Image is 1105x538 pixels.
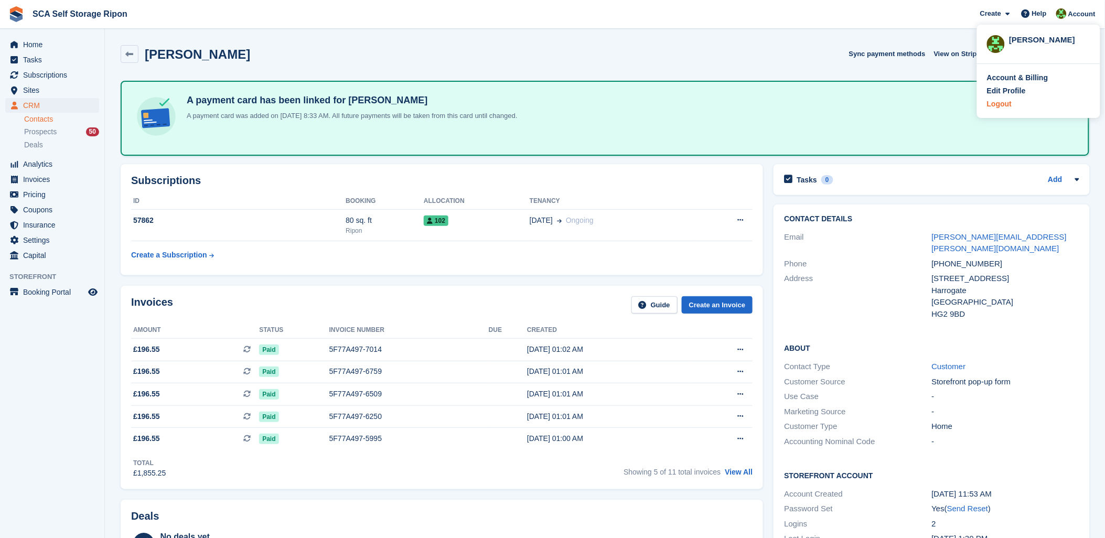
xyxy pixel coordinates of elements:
[530,215,553,226] span: [DATE]
[980,8,1001,19] span: Create
[945,504,991,513] span: ( )
[87,286,99,298] a: Preview store
[23,248,86,263] span: Capital
[133,468,166,479] div: £1,855.25
[259,367,278,377] span: Paid
[24,139,99,150] a: Deals
[145,47,250,61] h2: [PERSON_NAME]
[24,127,57,137] span: Prospects
[183,111,518,121] p: A payment card was added on [DATE] 8:33 AM. All future payments will be taken from this card unti...
[5,52,99,67] a: menu
[932,308,1079,320] div: HG2 9BD
[527,433,689,444] div: [DATE] 01:00 AM
[784,273,931,320] div: Address
[784,361,931,373] div: Contact Type
[784,406,931,418] div: Marketing Source
[932,406,1079,418] div: -
[131,245,214,265] a: Create a Subscription
[987,85,1090,96] a: Edit Profile
[932,376,1079,388] div: Storefront pop-up form
[5,37,99,52] a: menu
[5,187,99,202] a: menu
[133,389,160,400] span: £196.55
[1048,174,1063,186] a: Add
[784,258,931,270] div: Phone
[987,35,1005,53] img: Kelly Neesham
[784,376,931,388] div: Customer Source
[530,193,696,210] th: Tenancy
[259,412,278,422] span: Paid
[346,215,424,226] div: 80 sq. ft
[346,193,424,210] th: Booking
[987,72,1090,83] a: Account & Billing
[932,436,1079,448] div: -
[24,114,99,124] a: Contacts
[9,272,104,282] span: Storefront
[934,49,981,59] span: View on Stripe
[346,226,424,235] div: Ripon
[23,157,86,171] span: Analytics
[329,366,489,377] div: 5F77A497-6759
[987,99,1012,110] div: Logout
[527,366,689,377] div: [DATE] 01:01 AM
[131,296,173,314] h2: Invoices
[784,421,931,433] div: Customer Type
[424,216,448,226] span: 102
[259,389,278,400] span: Paid
[784,436,931,448] div: Accounting Nominal Code
[1009,34,1090,44] div: [PERSON_NAME]
[131,193,346,210] th: ID
[23,233,86,248] span: Settings
[5,83,99,98] a: menu
[23,202,86,217] span: Coupons
[947,504,988,513] a: Send Reset
[329,322,489,339] th: Invoice number
[5,98,99,113] a: menu
[527,411,689,422] div: [DATE] 01:01 AM
[5,233,99,248] a: menu
[682,296,753,314] a: Create an Invoice
[784,231,931,255] div: Email
[932,296,1079,308] div: [GEOGRAPHIC_DATA]
[5,248,99,263] a: menu
[784,518,931,530] div: Logins
[329,344,489,355] div: 5F77A497-7014
[797,175,817,185] h2: Tasks
[1032,8,1047,19] span: Help
[133,411,160,422] span: £196.55
[784,215,1079,223] h2: Contact Details
[329,389,489,400] div: 5F77A497-6509
[133,458,166,468] div: Total
[23,172,86,187] span: Invoices
[24,140,43,150] span: Deals
[8,6,24,22] img: stora-icon-8386f47178a22dfd0bd8f6a31ec36ba5ce8667c1dd55bd0f319d3a0aa187defe.svg
[23,285,86,299] span: Booking Portal
[131,175,753,187] h2: Subscriptions
[1068,9,1096,19] span: Account
[183,94,518,106] h4: A payment card has been linked for [PERSON_NAME]
[932,518,1079,530] div: 2
[424,193,530,210] th: Allocation
[23,83,86,98] span: Sites
[5,157,99,171] a: menu
[5,172,99,187] a: menu
[259,322,329,339] th: Status
[28,5,132,23] a: SCA Self Storage Ripon
[932,362,966,371] a: Customer
[932,273,1079,285] div: [STREET_ADDRESS]
[5,202,99,217] a: menu
[932,258,1079,270] div: [PHONE_NUMBER]
[134,94,178,138] img: card-linked-ebf98d0992dc2aeb22e95c0e3c79077019eb2392cfd83c6a337811c24bc77127.svg
[527,344,689,355] div: [DATE] 01:02 AM
[784,503,931,515] div: Password Set
[131,215,346,226] div: 57862
[5,285,99,299] a: menu
[784,470,1079,480] h2: Storefront Account
[631,296,678,314] a: Guide
[932,421,1079,433] div: Home
[23,187,86,202] span: Pricing
[784,488,931,500] div: Account Created
[987,72,1048,83] div: Account & Billing
[932,488,1079,500] div: [DATE] 11:53 AM
[131,250,207,261] div: Create a Subscription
